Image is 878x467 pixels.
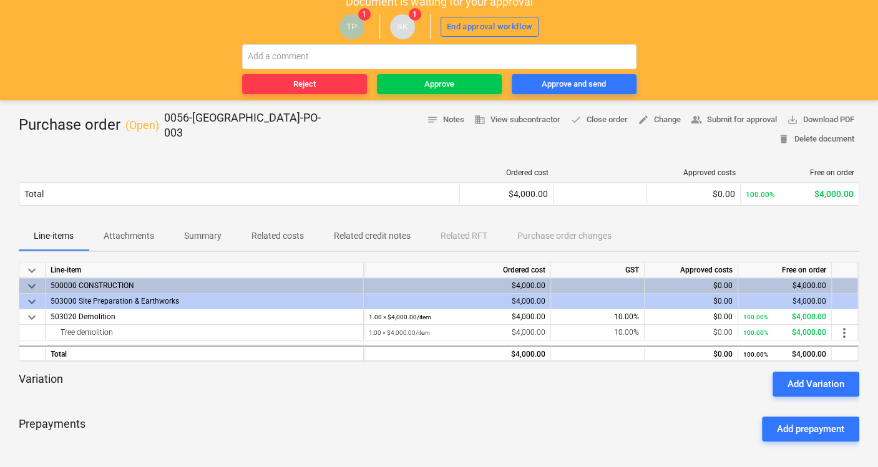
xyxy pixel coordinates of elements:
span: Notes [427,113,464,127]
div: $4,000.00 [743,278,826,294]
span: Delete document [778,132,854,147]
button: End approval workflow [441,17,539,37]
small: 100.00% [743,329,768,336]
div: $0.00 [650,309,733,325]
div: $4,000.00 [369,294,545,309]
div: $0.00 [650,325,733,340]
span: Close order [570,113,628,127]
div: 503000 Site Preparation & Earthworks [51,294,358,309]
div: Reject [293,77,316,92]
small: 100.00% [743,314,768,320]
span: business [474,114,485,125]
span: keyboard_arrow_down [24,310,39,325]
p: Related costs [251,229,304,243]
div: Approved costs [645,262,738,278]
div: $4,000.00 [743,294,826,309]
div: $4,000.00 [369,309,545,325]
div: 10.00% [551,309,645,325]
span: keyboard_arrow_down [24,263,39,278]
div: Sean Keane [390,14,415,39]
div: Tejas Pawar [339,14,364,39]
button: Submit for approval [686,110,782,130]
span: 1 [358,8,371,21]
div: $4,000.00 [743,325,826,340]
small: 1.00 × $4,000.00 / item [369,329,430,336]
button: Approve [377,74,502,94]
span: Submit for approval [691,113,777,127]
div: $4,000.00 [465,189,548,199]
div: Approve and send [542,77,606,92]
div: 10.00% [551,325,645,340]
div: Ordered cost [465,168,549,177]
p: Prepayments [19,416,85,441]
button: Change [633,110,686,130]
span: notes [427,114,438,125]
div: $4,000.00 [369,278,545,294]
div: 500000 CONSTRUCTION [51,278,358,293]
button: Add prepayment [762,416,859,441]
div: Approve [424,77,454,92]
input: Add a comment [242,44,637,69]
div: $4,000.00 [743,309,826,325]
span: keyboard_arrow_down [24,294,39,309]
small: 1.00 × $4,000.00 / item [369,314,431,320]
div: $0.00 [650,294,733,309]
div: Free on order [738,262,832,278]
iframe: Chat Widget [816,407,878,467]
div: Ordered cost [364,262,551,278]
div: Approved costs [652,168,736,177]
button: Approve and send [512,74,637,94]
span: save_alt [787,114,798,125]
div: Line-item [46,262,364,278]
span: people_alt [691,114,702,125]
div: $4,000.00 [746,189,854,199]
p: Attachments [104,229,154,243]
span: keyboard_arrow_down [24,279,39,294]
div: Total [24,189,44,199]
div: $0.00 [652,189,735,199]
p: Summary [184,229,222,243]
div: Tree demolition [51,325,358,340]
p: Line-items [34,229,74,243]
button: Delete document [773,130,859,149]
span: SK [397,22,408,31]
div: Total [46,345,364,361]
button: Download PDF [782,110,859,130]
div: Purchase order [19,110,338,140]
div: Free on order [746,168,854,177]
button: Close order [565,110,633,130]
p: Related credit notes [334,229,411,243]
span: 503020 Demolition [51,312,115,321]
div: $0.00 [650,347,733,362]
div: $4,000.00 [369,325,545,340]
p: 0056-[GEOGRAPHIC_DATA]-PO-003 [164,110,338,140]
div: Add Variation [788,376,844,392]
div: GST [551,262,645,278]
button: Notes [422,110,469,130]
span: delete [778,133,789,145]
p: ( Open ) [125,118,159,133]
div: $0.00 [650,278,733,294]
div: Add prepayment [777,421,844,437]
div: $4,000.00 [369,347,545,362]
small: 100.00% [746,190,775,199]
small: 100.00% [743,351,768,358]
div: $4,000.00 [743,347,826,362]
span: Download PDF [787,113,854,127]
button: View subcontractor [469,110,565,130]
button: Add Variation [773,372,859,397]
span: more_vert [837,325,852,340]
div: End approval workflow [447,20,533,34]
p: Variation [19,372,63,397]
span: edit [638,114,649,125]
span: done [570,114,582,125]
span: 1 [409,8,421,21]
span: TP [346,22,357,31]
button: Reject [242,74,367,94]
span: Change [638,113,681,127]
span: View subcontractor [474,113,560,127]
